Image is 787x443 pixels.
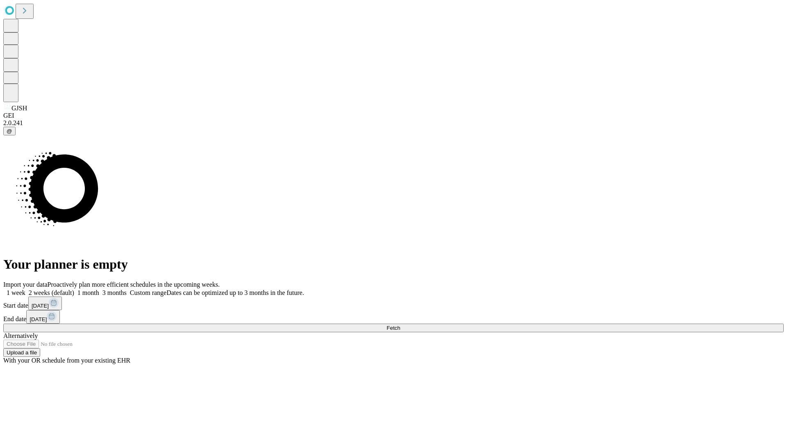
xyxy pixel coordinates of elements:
span: Alternatively [3,332,38,339]
div: Start date [3,297,784,310]
div: 2.0.241 [3,119,784,127]
span: GJSH [11,105,27,112]
span: Dates can be optimized up to 3 months in the future. [166,289,304,296]
h1: Your planner is empty [3,257,784,272]
button: Upload a file [3,348,40,357]
span: With your OR schedule from your existing EHR [3,357,130,364]
button: [DATE] [28,297,62,310]
button: @ [3,127,16,135]
span: Custom range [130,289,166,296]
div: GEI [3,112,784,119]
span: 2 weeks (default) [29,289,74,296]
button: Fetch [3,324,784,332]
span: 1 month [77,289,99,296]
span: 1 week [7,289,25,296]
button: [DATE] [26,310,60,324]
span: [DATE] [32,303,49,309]
span: Proactively plan more efficient schedules in the upcoming weeks. [48,281,220,288]
span: [DATE] [30,316,47,322]
span: 3 months [102,289,127,296]
span: Import your data [3,281,48,288]
span: @ [7,128,12,134]
span: Fetch [387,325,400,331]
div: End date [3,310,784,324]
